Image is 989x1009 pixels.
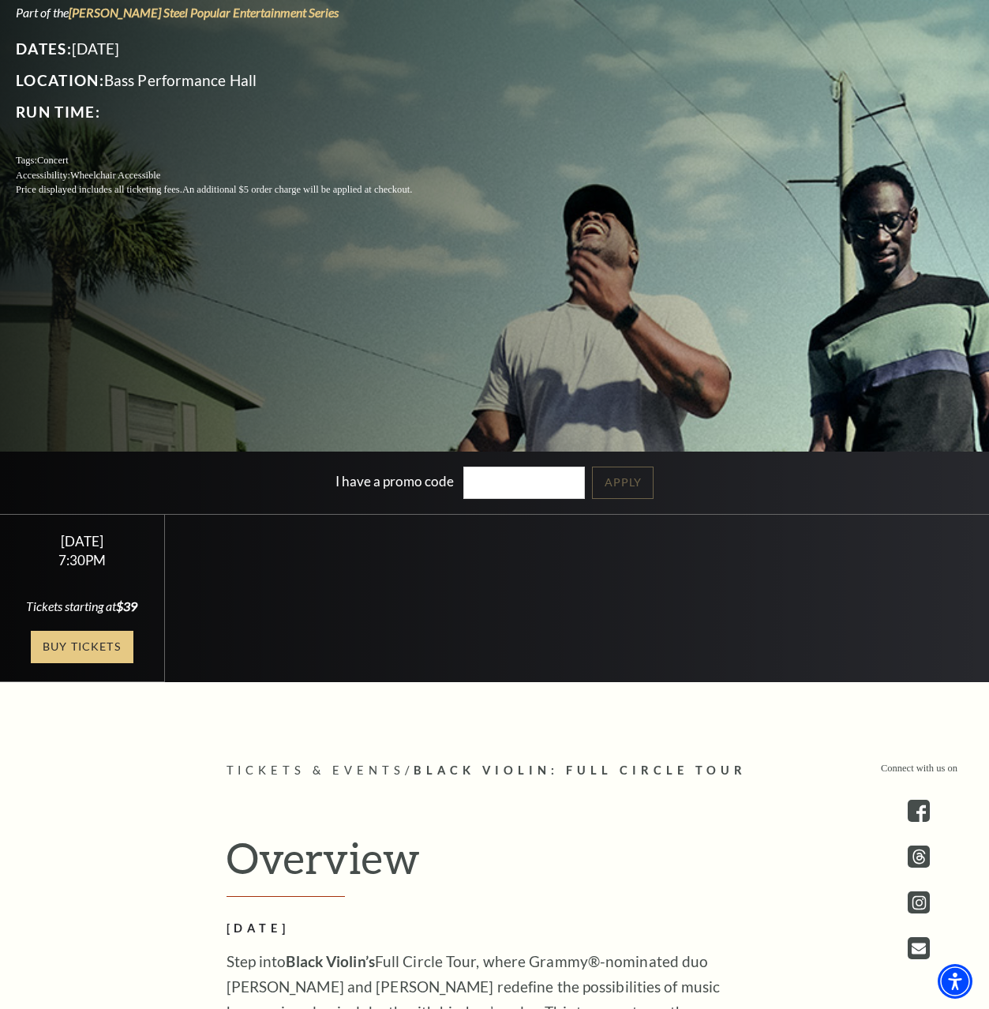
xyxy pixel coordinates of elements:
[16,68,450,93] p: Bass Performance Hall
[286,952,374,970] strong: Black Violin’s
[908,846,930,868] a: threads.com - open in a new tab
[16,39,72,58] span: Dates:
[16,103,100,121] span: Run Time:
[116,598,137,613] span: $39
[182,184,412,195] span: An additional $5 order charge will be applied at checkout.
[19,533,145,550] div: [DATE]
[16,153,450,168] p: Tags:
[881,761,957,776] p: Connect with us on
[16,4,450,21] p: Part of the
[16,168,450,183] p: Accessibility:
[37,155,69,166] span: Concert
[16,71,104,89] span: Location:
[69,5,339,20] a: Irwin Steel Popular Entertainment Series - open in a new tab
[908,937,930,959] a: Open this option - open in a new tab
[70,170,160,181] span: Wheelchair Accessible
[938,964,972,999] div: Accessibility Menu
[19,553,145,567] div: 7:30PM
[16,182,450,197] p: Price displayed includes all ticketing fees.
[908,891,930,913] a: instagram - open in a new tab
[414,763,747,777] span: Black Violin: Full Circle Tour
[227,919,740,939] h2: [DATE]
[227,763,406,777] span: Tickets & Events
[227,761,763,781] p: /
[227,832,763,897] h2: Overview
[908,800,930,822] a: facebook - open in a new tab
[335,473,454,489] label: I have a promo code
[16,36,450,62] p: [DATE]
[31,631,133,663] a: Buy Tickets
[19,598,145,615] div: Tickets starting at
